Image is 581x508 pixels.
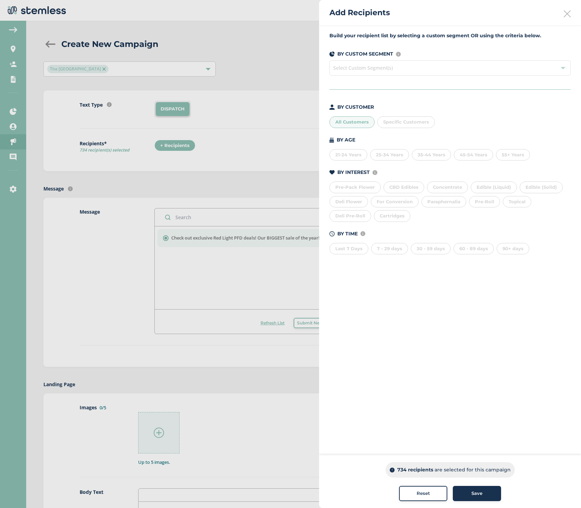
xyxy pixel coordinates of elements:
div: 35-44 Years [412,149,451,161]
img: icon-heart-dark-29e6356f.svg [329,170,335,175]
div: Paraphernalia [421,196,466,208]
p: BY CUSTOMER [337,104,374,111]
img: icon-cake-93b2a7b5.svg [329,137,334,143]
div: Edible (Liquid) [471,182,517,193]
img: icon-info-236977d2.svg [373,170,377,175]
div: 60 - 89 days [453,243,494,255]
iframe: Chat Widget [547,475,581,508]
img: icon-person-dark-ced50e5f.svg [329,105,335,110]
p: BY INTEREST [337,169,370,176]
div: Cartridges [374,210,410,222]
div: Last 7 Days [329,243,368,255]
div: Topical [503,196,531,208]
div: Pre-Roll [469,196,500,208]
img: icon-info-236977d2.svg [396,52,401,57]
div: Concentrate [427,182,468,193]
img: icon-info-236977d2.svg [360,231,365,236]
img: icon-time-dark-e6b1183b.svg [329,231,335,236]
div: Edible (Solid) [520,182,563,193]
div: For Conversion [371,196,419,208]
img: icon-segments-dark-074adb27.svg [329,51,335,57]
img: icon-info-dark-48f6c5f3.svg [390,468,395,472]
div: Deli Flower [329,196,368,208]
button: Save [453,486,501,501]
p: BY CUSTOM SEGMENT [337,50,393,58]
div: Pre-Pack Flower [329,182,381,193]
p: 734 recipients [397,466,433,473]
div: 30 - 59 days [411,243,451,255]
p: are selected for this campaign [435,466,511,473]
label: Build your recipient list by selecting a custom segment OR using the criteria below. [329,32,571,39]
div: 7 - 29 days [371,243,408,255]
span: Specific Customers [383,119,429,125]
h2: Add Recipients [329,7,390,18]
div: Deli Pre-Roll [329,210,371,222]
span: Save [471,490,482,497]
div: 25-34 Years [370,149,409,161]
p: BY AGE [337,136,355,144]
div: 21-24 Years [329,149,367,161]
p: BY TIME [337,230,358,237]
div: 90+ days [497,243,529,255]
div: CBD Edibles [384,182,424,193]
div: 45-54 Years [454,149,493,161]
button: Reset [399,486,447,501]
span: Reset [417,490,430,497]
div: All Customers [329,116,375,128]
div: 55+ Years [496,149,530,161]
